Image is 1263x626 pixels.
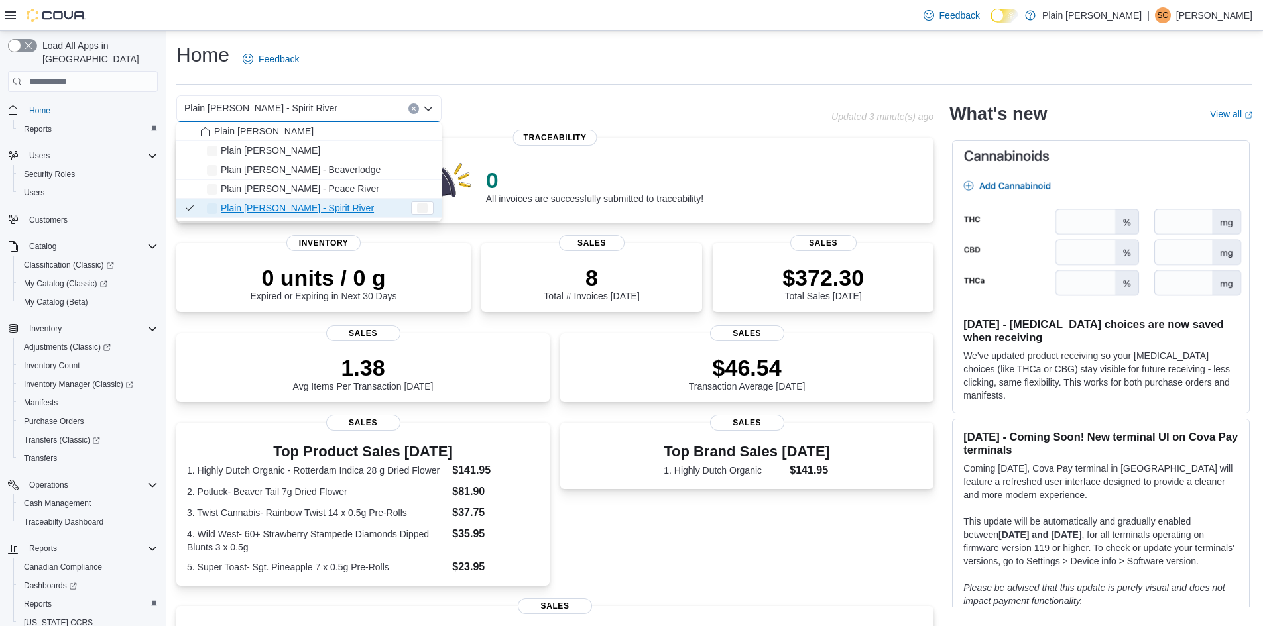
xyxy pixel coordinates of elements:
span: Operations [24,477,158,493]
a: Transfers (Classic) [13,431,163,449]
span: Reports [19,596,158,612]
a: Inventory Count [19,358,86,374]
span: My Catalog (Beta) [19,294,158,310]
em: Please be advised that this update is purely visual and does not impact payment functionality. [963,582,1225,606]
button: Inventory [24,321,67,337]
h1: Home [176,42,229,68]
a: My Catalog (Classic) [13,274,163,293]
button: Reports [3,539,163,558]
a: Traceabilty Dashboard [19,514,109,530]
span: Reports [24,599,52,609]
button: Users [24,148,55,164]
span: Plain [PERSON_NAME] - Spirit River [221,201,374,215]
span: Manifests [19,395,158,411]
span: Sales [710,325,784,341]
dd: $37.75 [452,505,539,521]
button: Security Roles [13,165,163,183]
a: Inventory Manager (Classic) [13,375,163,393]
span: Cash Management [24,498,91,509]
span: Transfers [24,453,57,464]
dd: $81.90 [452,484,539,499]
span: Classification (Classic) [19,257,158,273]
span: Security Roles [19,166,158,182]
a: Users [19,185,50,201]
span: Transfers (Classic) [24,435,100,445]
span: Plain [PERSON_NAME] - Peace River [221,182,379,195]
span: Transfers (Classic) [19,432,158,448]
a: Cash Management [19,496,96,511]
p: Updated 3 minute(s) ago [831,111,933,122]
span: Classification (Classic) [24,260,114,270]
span: My Catalog (Classic) [24,278,107,289]
span: Plain [PERSON_NAME] [214,125,314,138]
span: Home [29,105,50,116]
span: Reports [24,541,158,556]
a: Reports [19,596,57,612]
span: Catalog [24,238,158,254]
div: Expired or Expiring in Next 30 Days [251,264,397,301]
div: Transaction Average [DATE] [689,354,806,391]
button: Reports [13,595,163,613]
h3: [DATE] - [MEDICAL_DATA] choices are now saved when receiving [963,317,1238,344]
span: My Catalog (Classic) [19,276,158,291]
a: Adjustments (Classic) [19,339,116,355]
span: Users [19,185,158,201]
span: Operations [29,480,68,490]
button: Operations [24,477,74,493]
span: Plain [PERSON_NAME] [221,144,320,157]
span: Inventory Count [19,358,158,374]
dt: 4. Wild West- 60+ Strawberry Stampede Diamonds Dipped Blunts 3 x 0.5g [187,527,447,554]
span: My Catalog (Beta) [24,297,88,307]
button: My Catalog (Beta) [13,293,163,311]
button: Inventory Count [13,356,163,375]
p: 8 [544,264,639,291]
span: Plain [PERSON_NAME] - Beaverlodge [221,163,381,176]
button: Transfers [13,449,163,468]
span: Customers [29,215,68,225]
a: Dashboards [13,576,163,595]
span: Users [24,148,158,164]
span: Sales [790,235,857,251]
dt: 1. Highly Dutch Organic - Rotterdam Indica 28 g Dried Flower [187,464,447,477]
span: Sales [518,598,592,614]
button: Inventory [3,319,163,338]
a: Customers [24,212,73,228]
button: Plain [PERSON_NAME] - Peace River [176,180,442,199]
span: Inventory Manager (Classic) [19,376,158,392]
p: | [1147,7,1150,23]
span: Feedback [939,9,980,22]
p: 0 units / 0 g [251,264,397,291]
span: Inventory [24,321,158,337]
span: Transfers [19,450,158,466]
a: Canadian Compliance [19,559,107,575]
button: Cash Management [13,494,163,513]
span: Cash Management [19,496,158,511]
span: Sales [326,325,400,341]
p: This update will be automatically and gradually enabled between , for all terminals operating on ... [963,515,1238,568]
span: Sales [326,415,400,431]
span: Customers [24,211,158,228]
dd: $141.95 [790,462,830,478]
div: Total Sales [DATE] [782,264,864,301]
dd: $141.95 [452,462,539,478]
button: Reports [24,541,62,556]
div: Total # Invoices [DATE] [544,264,639,301]
span: Reports [24,124,52,134]
dt: 5. Super Toast- Sgt. Pineapple 7 x 0.5g Pre-Rolls [187,560,447,574]
a: Home [24,103,56,119]
a: Transfers (Classic) [19,432,105,448]
span: Sales [559,235,625,251]
a: My Catalog (Beta) [19,294,93,310]
button: Canadian Compliance [13,558,163,576]
button: Customers [3,210,163,229]
button: Close list of options [423,103,434,114]
span: Inventory Count [24,360,80,371]
dd: $35.95 [452,526,539,542]
p: We've updated product receiving so your [MEDICAL_DATA] choices (like THCa or CBG) stay visible fo... [963,349,1238,402]
a: Security Roles [19,166,80,182]
h2: What's new [949,103,1047,125]
a: Transfers [19,450,62,466]
button: Plain [PERSON_NAME] - Spirit River [176,199,442,218]
span: Users [29,150,50,161]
